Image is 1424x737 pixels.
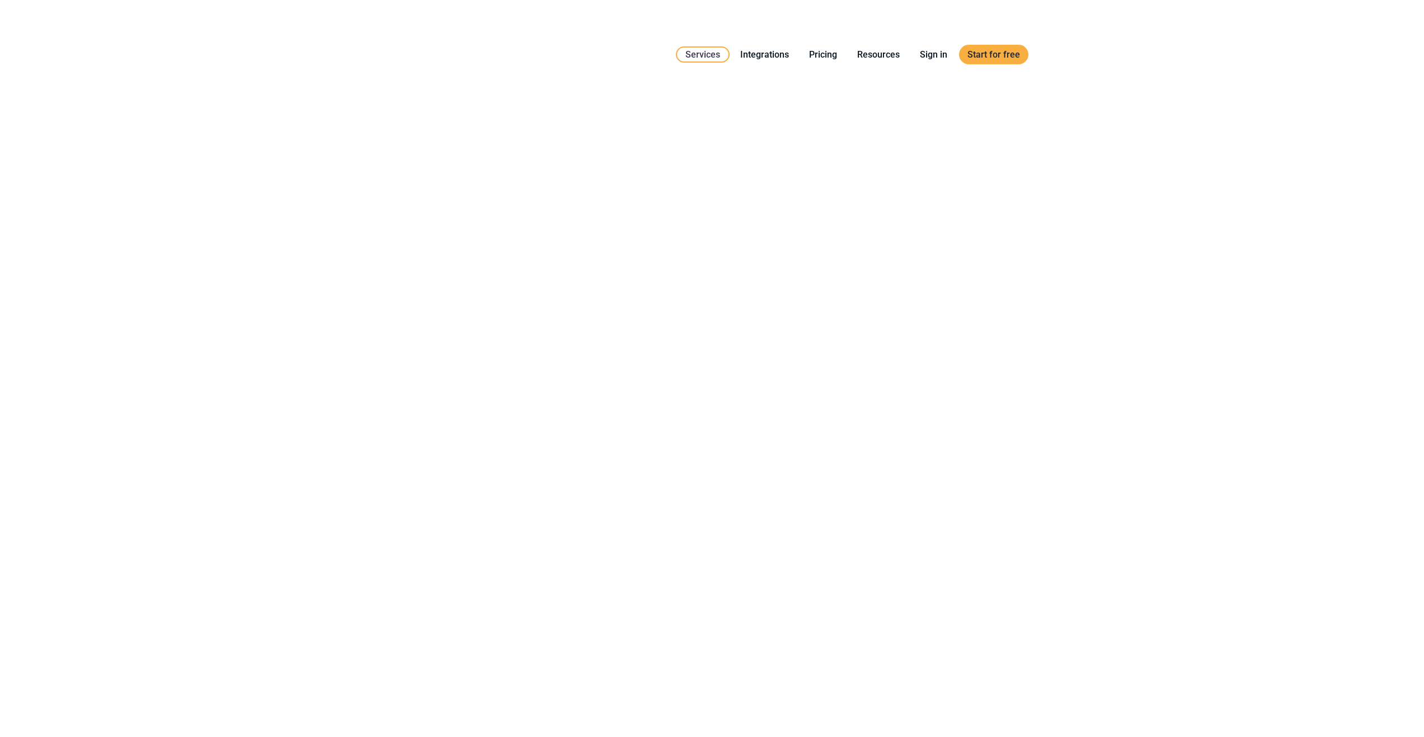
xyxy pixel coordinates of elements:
[911,48,956,62] a: Sign in
[801,48,845,62] a: Pricing
[676,46,730,63] a: Services
[732,48,797,62] a: Integrations
[849,48,908,62] a: Resources
[959,45,1028,64] a: Start for free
